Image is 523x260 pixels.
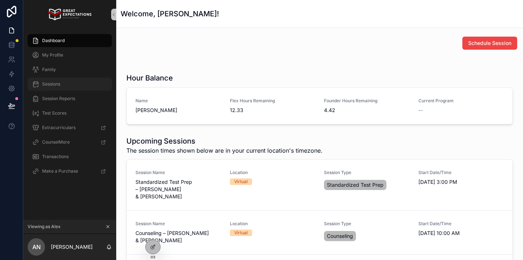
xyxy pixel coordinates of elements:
[126,73,173,83] h1: Hour Balance
[32,243,41,251] span: AN
[28,63,112,76] a: Family
[42,67,56,73] span: Family
[42,110,66,116] span: Test Scores
[418,178,504,186] span: [DATE] 3:00 PM
[418,221,504,227] span: Start Date/Time
[126,136,323,146] h1: Upcoming Sessions
[462,37,517,50] button: Schedule Session
[135,230,221,244] span: Counseling – [PERSON_NAME] & [PERSON_NAME]
[51,243,93,251] p: [PERSON_NAME]
[234,230,248,236] div: Virtual
[42,154,69,160] span: Transactions
[234,178,248,185] div: Virtual
[42,52,63,58] span: My Profile
[42,168,78,174] span: Make a Purchase
[28,78,112,91] a: Sessions
[324,221,410,227] span: Session Type
[135,107,221,114] span: [PERSON_NAME]
[28,150,112,163] a: Transactions
[418,107,423,114] span: --
[42,38,65,44] span: Dashboard
[42,96,75,102] span: Session Reports
[28,92,112,105] a: Session Reports
[418,230,504,237] span: [DATE] 10:00 AM
[135,178,221,200] span: Standardized Test Prep – [PERSON_NAME] & [PERSON_NAME]
[324,170,410,176] span: Session Type
[230,170,316,176] span: Location
[23,29,116,187] div: scrollable content
[28,121,112,134] a: Extracurriculars
[418,170,504,176] span: Start Date/Time
[324,107,410,114] span: 4.42
[42,139,70,145] span: CounselMore
[135,170,221,176] span: Session Name
[42,125,76,131] span: Extracurriculars
[230,221,316,227] span: Location
[28,107,112,120] a: Test Scores
[28,34,112,47] a: Dashboard
[28,136,112,149] a: CounselMore
[135,98,221,104] span: Name
[28,165,112,178] a: Make a Purchase
[48,9,91,20] img: App logo
[121,9,219,19] h1: Welcome, [PERSON_NAME]!
[327,232,353,240] span: Counseling
[468,40,511,47] span: Schedule Session
[418,98,504,104] span: Current Program
[135,221,221,227] span: Session Name
[42,81,60,87] span: Sessions
[327,181,384,189] span: Standardized Test Prep
[28,224,61,230] span: Viewing as Alex
[324,98,410,104] span: Founder Hours Remaining
[126,146,323,155] span: The session times shown below are in your current location's timezone.
[230,107,316,114] span: 12.33
[230,98,316,104] span: Flex Hours Remaining
[28,49,112,62] a: My Profile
